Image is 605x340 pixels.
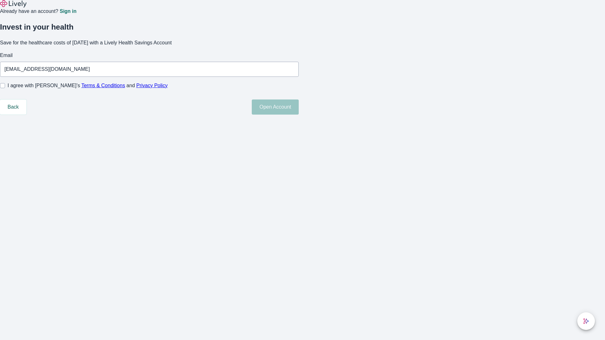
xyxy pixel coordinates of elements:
a: Sign in [60,9,76,14]
a: Privacy Policy [136,83,168,88]
a: Terms & Conditions [81,83,125,88]
button: chat [577,312,595,330]
svg: Lively AI Assistant [583,318,589,324]
span: I agree with [PERSON_NAME]’s and [8,82,168,89]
